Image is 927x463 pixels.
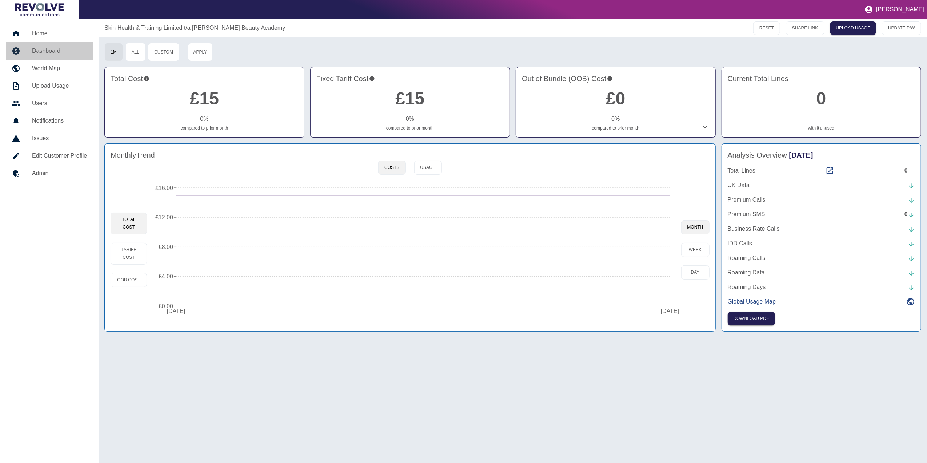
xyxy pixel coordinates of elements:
[606,89,625,108] a: £0
[414,161,442,175] button: Usage
[876,6,924,13] p: [PERSON_NAME]
[728,283,766,292] p: Roaming Days
[882,21,921,35] button: UPDATE P/W
[111,73,298,84] h4: Total Cost
[32,47,87,55] h5: Dashboard
[32,64,87,73] h5: World Map
[607,73,613,84] svg: Costs outside of your fixed tariff
[159,303,173,309] tspan: £0.00
[522,73,709,84] h4: Out of Bundle (OOB) Cost
[6,130,93,147] a: Issues
[728,150,915,161] h4: Analysis Overview
[753,21,780,35] button: RESET
[661,308,679,314] tspan: [DATE]
[6,95,93,112] a: Users
[155,214,173,221] tspan: £12.00
[904,166,915,175] div: 0
[728,166,756,175] p: Total Lines
[111,213,147,234] button: Total Cost
[316,73,504,84] h4: Fixed Tariff Cost
[32,99,87,108] h5: Users
[6,42,93,60] a: Dashboard
[786,21,824,35] button: SHARE LINK
[830,21,876,35] a: UPLOAD USAGE
[111,273,147,287] button: OOB Cost
[32,29,87,38] h5: Home
[728,181,915,190] a: UK Data
[728,297,776,306] p: Global Usage Map
[816,89,826,108] a: 0
[316,125,504,131] p: compared to prior month
[200,115,208,123] p: 0 %
[148,43,179,61] button: Custom
[728,125,915,131] p: with unused
[111,125,298,131] p: compared to prior month
[681,243,710,257] button: week
[728,312,775,325] button: Click here to download the most recent invoice. If the current month’s invoice is unavailable, th...
[15,3,64,16] img: Logo
[904,210,915,219] div: 0
[728,225,780,233] p: Business Rate Calls
[32,134,87,143] h5: Issues
[32,151,87,160] h5: Edit Customer Profile
[728,239,752,248] p: IDD Calls
[728,166,915,175] a: Total Lines0
[862,2,927,17] button: [PERSON_NAME]
[728,195,915,204] a: Premium Calls
[111,243,147,265] button: Tariff Cost
[789,151,813,159] span: [DATE]
[6,25,93,42] a: Home
[190,89,219,108] a: £15
[728,283,915,292] a: Roaming Days
[6,147,93,165] a: Edit Customer Profile
[32,82,87,90] h5: Upload Usage
[728,268,765,277] p: Roaming Data
[159,273,173,280] tspan: £4.00
[728,239,915,248] a: IDD Calls
[728,225,915,233] a: Business Rate Calls
[817,125,819,131] a: 0
[681,265,710,280] button: day
[104,24,285,32] a: Skin Health & Training Limited t/a [PERSON_NAME] Beauty Academy
[728,297,915,306] a: Global Usage Map
[378,161,405,175] button: Costs
[6,77,93,95] a: Upload Usage
[728,210,765,219] p: Premium SMS
[728,268,915,277] a: Roaming Data
[728,254,915,262] a: Roaming Calls
[125,43,145,61] button: All
[167,308,185,314] tspan: [DATE]
[681,220,710,234] button: month
[111,150,155,161] h4: Monthly Trend
[188,43,212,61] button: Apply
[369,73,375,84] svg: This is your recurring contracted cost
[6,60,93,77] a: World Map
[728,254,766,262] p: Roaming Calls
[728,73,915,84] h4: Current Total Lines
[728,210,915,219] a: Premium SMS0
[32,116,87,125] h5: Notifications
[6,165,93,182] a: Admin
[32,169,87,178] h5: Admin
[104,43,123,61] button: 1M
[159,244,173,250] tspan: £8.00
[406,115,414,123] p: 0 %
[728,195,766,204] p: Premium Calls
[6,112,93,130] a: Notifications
[155,185,173,191] tspan: £16.00
[395,89,424,108] a: £15
[144,73,149,84] svg: This is the total charges incurred over 1 months
[611,115,620,123] p: 0 %
[728,181,750,190] p: UK Data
